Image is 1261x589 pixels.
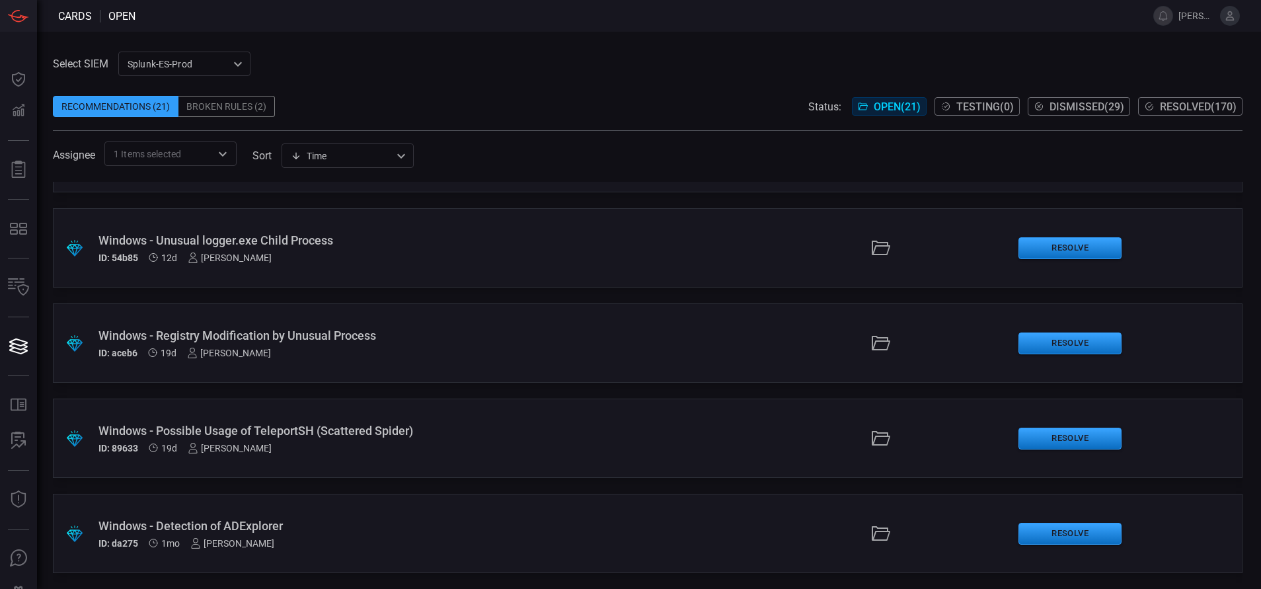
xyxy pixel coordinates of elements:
button: MITRE - Detection Posture [3,213,34,245]
span: open [108,10,135,22]
button: Resolve [1018,523,1122,545]
span: Status: [808,100,841,113]
div: Recommendations (21) [53,96,178,117]
div: Broken Rules (2) [178,96,275,117]
div: Time [291,149,393,163]
button: Threat Intelligence [3,484,34,516]
button: Testing(0) [935,97,1020,116]
button: Reports [3,154,34,186]
button: Resolve [1018,237,1122,259]
span: Sep 07, 2025 10:22 AM [161,253,177,263]
button: Resolved(170) [1138,97,1242,116]
div: [PERSON_NAME] [190,538,274,549]
span: 1 Items selected [114,147,181,161]
div: Windows - Unusual logger.exe Child Process [98,233,514,247]
button: Open(21) [852,97,927,116]
button: Dashboard [3,63,34,95]
span: Aug 31, 2025 11:50 AM [161,348,176,358]
label: Select SIEM [53,58,108,70]
h5: ID: aceb6 [98,348,137,358]
button: Resolve [1018,428,1122,450]
div: [PERSON_NAME] [188,253,272,263]
span: Testing ( 0 ) [956,100,1014,113]
button: Detections [3,95,34,127]
div: Windows - Possible Usage of TeleportSH (Scattered Spider) [98,424,514,438]
span: Open ( 21 ) [874,100,921,113]
h5: ID: 89633 [98,443,138,453]
button: ALERT ANALYSIS [3,425,34,457]
span: Cards [58,10,92,22]
button: Dismissed(29) [1028,97,1130,116]
span: [PERSON_NAME].[PERSON_NAME] [1178,11,1215,21]
button: Resolve [1018,333,1122,354]
button: Cards [3,331,34,362]
div: [PERSON_NAME] [188,443,272,453]
h5: ID: da275 [98,538,138,549]
button: Ask Us A Question [3,543,34,574]
span: Assignee [53,149,95,161]
button: Inventory [3,272,34,303]
span: Dismissed ( 29 ) [1050,100,1124,113]
h5: ID: 54b85 [98,253,138,263]
p: Splunk-ES-Prod [128,58,229,71]
div: Windows - Registry Modification by Unusual Process [98,329,514,342]
div: [PERSON_NAME] [187,348,271,358]
span: Aug 31, 2025 11:50 AM [161,443,177,453]
button: Rule Catalog [3,389,34,421]
button: Open [213,145,232,163]
span: Aug 10, 2025 9:09 AM [161,538,180,549]
div: Windows - Detection of ADExplorer [98,519,514,533]
span: Resolved ( 170 ) [1160,100,1237,113]
label: sort [252,149,272,162]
